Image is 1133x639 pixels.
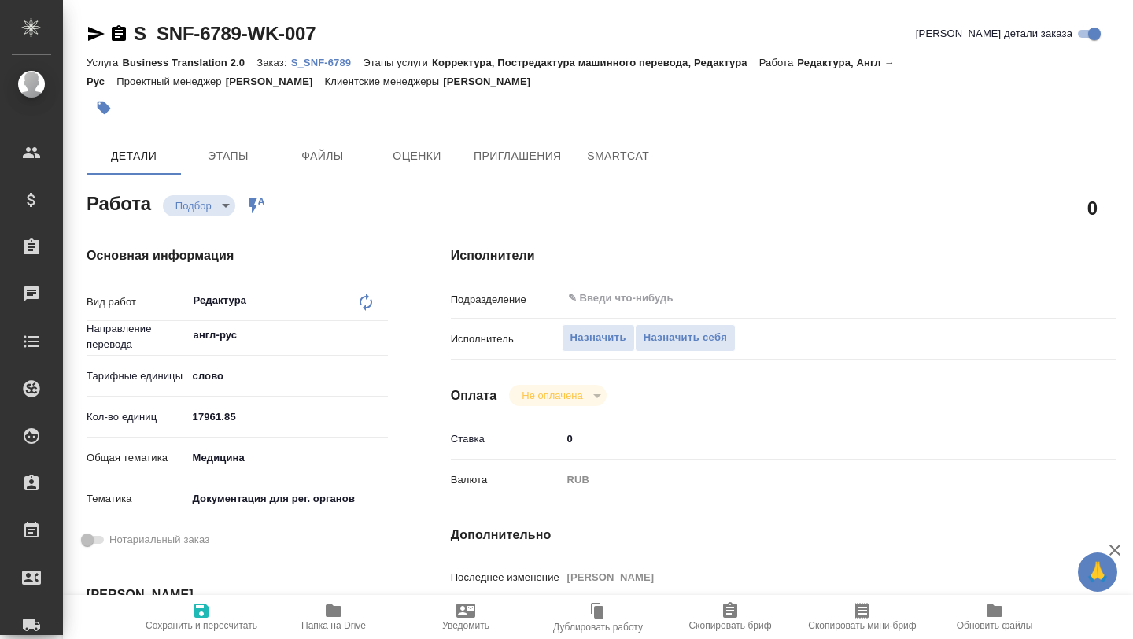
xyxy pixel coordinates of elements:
p: Business Translation 2.0 [122,57,256,68]
p: [PERSON_NAME] [226,76,325,87]
p: [PERSON_NAME] [443,76,542,87]
button: 🙏 [1078,552,1117,592]
input: ✎ Введи что-нибудь [566,289,1003,308]
div: слово [187,363,388,390]
p: Тематика [87,491,187,507]
p: S_SNF-6789 [291,57,364,68]
p: Заказ: [256,57,290,68]
div: Подбор [163,195,235,216]
span: Сохранить и пересчитать [146,620,257,631]
div: Подбор [509,385,606,406]
span: Оценки [379,146,455,166]
span: Приглашения [474,146,562,166]
span: Детали [96,146,172,166]
p: Этапы услуги [363,57,432,68]
button: Open [379,334,382,337]
button: Назначить себя [635,324,736,352]
p: Клиентские менеджеры [325,76,444,87]
input: ✎ Введи что-нибудь [562,427,1061,450]
button: Скопировать мини-бриф [796,595,928,639]
span: Уведомить [442,620,489,631]
span: Скопировать мини-бриф [808,620,916,631]
h4: [PERSON_NAME] [87,585,388,604]
span: [PERSON_NAME] детали заказа [916,26,1072,42]
p: Корректура, Постредактура машинного перевода, Редактура [432,57,759,68]
input: Пустое поле [562,566,1061,589]
p: Услуга [87,57,122,68]
p: Исполнитель [451,331,562,347]
span: Назначить [570,329,626,347]
span: Нотариальный заказ [109,532,209,548]
p: Общая тематика [87,450,187,466]
h4: Дополнительно [451,526,1116,545]
a: S_SNF-6789 [291,55,364,68]
button: Скопировать ссылку [109,24,128,43]
div: Медицина [187,445,388,471]
button: Назначить [562,324,635,352]
button: Сохранить и пересчитать [135,595,268,639]
p: Работа [759,57,798,68]
button: Папка на Drive [268,595,400,639]
span: Файлы [285,146,360,166]
span: Назначить себя [644,329,727,347]
input: ✎ Введи что-нибудь [187,405,388,428]
p: Подразделение [451,292,562,308]
div: Документация для рег. органов [187,486,388,512]
button: Дублировать работу [532,595,664,639]
button: Не оплачена [517,389,587,402]
p: Кол-во единиц [87,409,187,425]
button: Скопировать ссылку для ЯМессенджера [87,24,105,43]
h2: Работа [87,188,151,216]
p: Ставка [451,431,562,447]
a: S_SNF-6789-WK-007 [134,23,316,44]
span: SmartCat [581,146,656,166]
p: Вид работ [87,294,187,310]
p: Проектный менеджер [116,76,225,87]
p: Направление перевода [87,321,187,353]
h2: 0 [1087,194,1098,221]
span: Этапы [190,146,266,166]
span: Обновить файлы [957,620,1033,631]
button: Open [1052,297,1055,300]
span: Дублировать работу [553,622,643,633]
p: Валюта [451,472,562,488]
span: 🙏 [1084,556,1111,589]
p: Последнее изменение [451,570,562,585]
button: Уведомить [400,595,532,639]
span: Скопировать бриф [688,620,771,631]
button: Обновить файлы [928,595,1061,639]
div: RUB [562,467,1061,493]
button: Добавить тэг [87,90,121,125]
button: Подбор [171,199,216,212]
span: Папка на Drive [301,620,366,631]
h4: Исполнители [451,246,1116,265]
button: Скопировать бриф [664,595,796,639]
h4: Основная информация [87,246,388,265]
p: Тарифные единицы [87,368,187,384]
h4: Оплата [451,386,497,405]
